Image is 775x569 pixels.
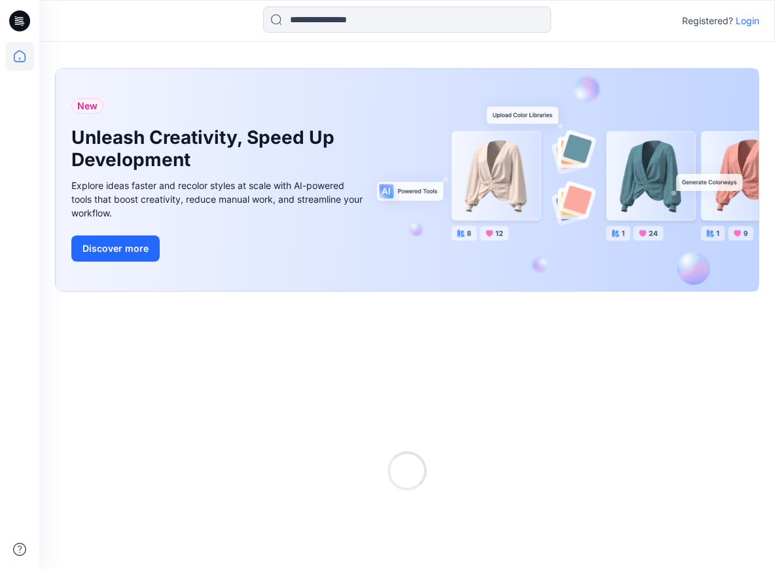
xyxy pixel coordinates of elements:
[736,13,759,29] p: Login
[71,179,366,220] div: Explore ideas faster and recolor styles at scale with AI-powered tools that boost creativity, red...
[71,235,366,262] a: Discover more
[77,100,98,111] span: New
[682,13,733,29] p: Registered?
[71,235,160,262] button: Discover more
[71,127,346,171] h1: Unleash Creativity, Speed Up Development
